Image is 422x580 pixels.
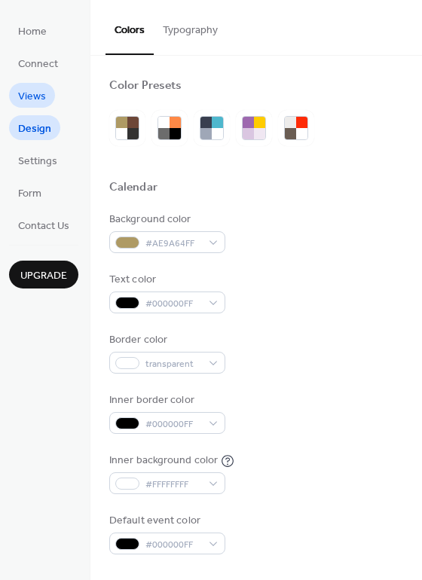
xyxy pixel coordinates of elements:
span: Contact Us [18,218,69,234]
span: transparent [145,356,201,372]
div: Inner background color [109,453,218,469]
span: Settings [18,154,57,169]
a: Connect [9,50,67,75]
span: Form [18,186,41,202]
a: Home [9,18,56,43]
span: #000000FF [145,296,201,312]
a: Contact Us [9,212,78,237]
div: Text color [109,272,222,288]
div: Calendar [109,180,157,196]
span: #AE9A64FF [145,236,201,252]
span: #000000FF [145,417,201,432]
span: Connect [18,56,58,72]
div: Border color [109,332,222,348]
a: Design [9,115,60,140]
span: Upgrade [20,268,67,284]
a: Views [9,83,55,108]
a: Settings [9,148,66,172]
span: Views [18,89,46,105]
div: Inner border color [109,392,222,408]
div: Color Presets [109,78,182,94]
div: Default event color [109,513,222,529]
button: Upgrade [9,261,78,288]
span: Design [18,121,51,137]
a: Form [9,180,50,205]
span: #FFFFFFFF [145,477,201,493]
div: Background color [109,212,222,227]
span: #000000FF [145,537,201,553]
span: Home [18,24,47,40]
